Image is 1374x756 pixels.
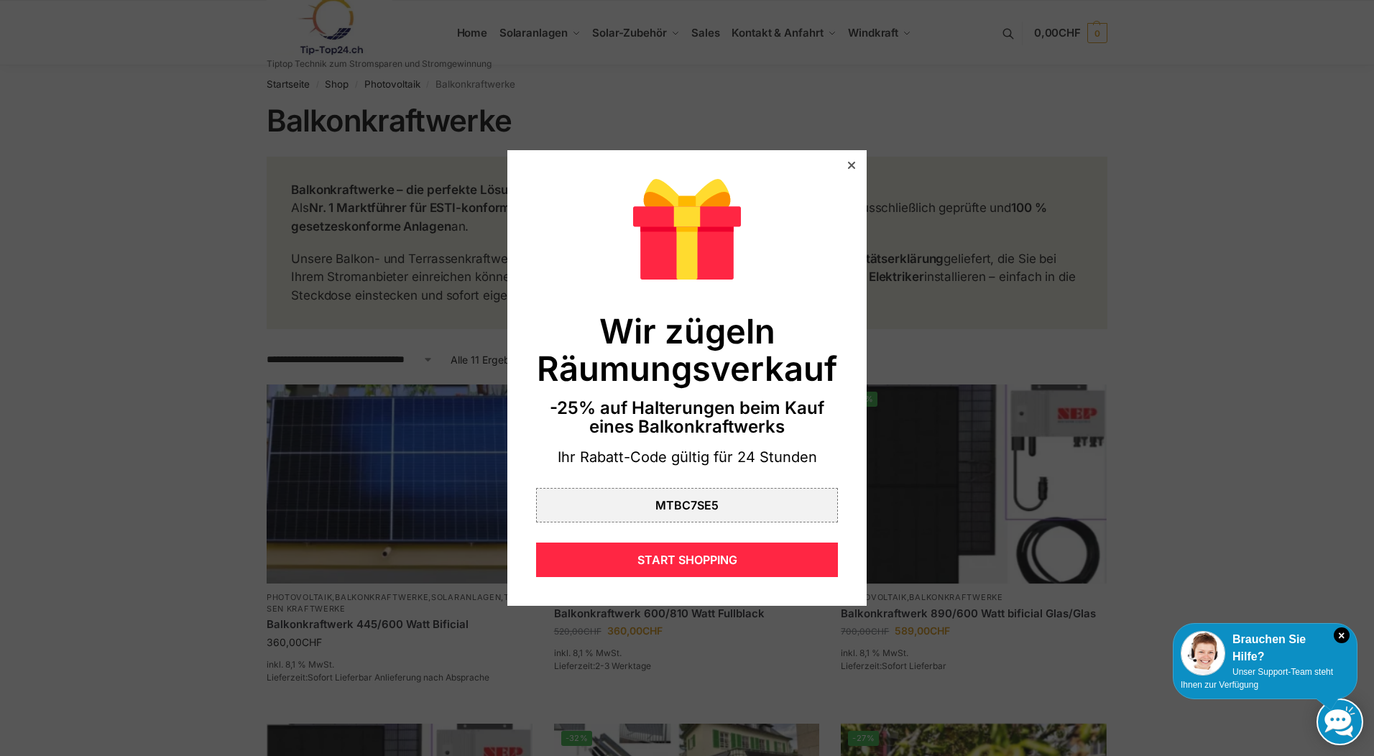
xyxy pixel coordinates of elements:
div: Ihr Rabatt-Code gültig für 24 Stunden [536,448,838,468]
i: Schließen [1334,627,1350,643]
div: Brauchen Sie Hilfe? [1181,631,1350,665]
span: Unser Support-Team steht Ihnen zur Verfügung [1181,667,1333,690]
img: Customer service [1181,631,1225,676]
div: Wir zügeln Räumungsverkauf [536,313,838,387]
div: START SHOPPING [536,543,838,577]
div: MTBC7SE5 [655,499,719,511]
div: -25% auf Halterungen beim Kauf eines Balkonkraftwerks [536,399,838,437]
div: MTBC7SE5 [536,488,838,522]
